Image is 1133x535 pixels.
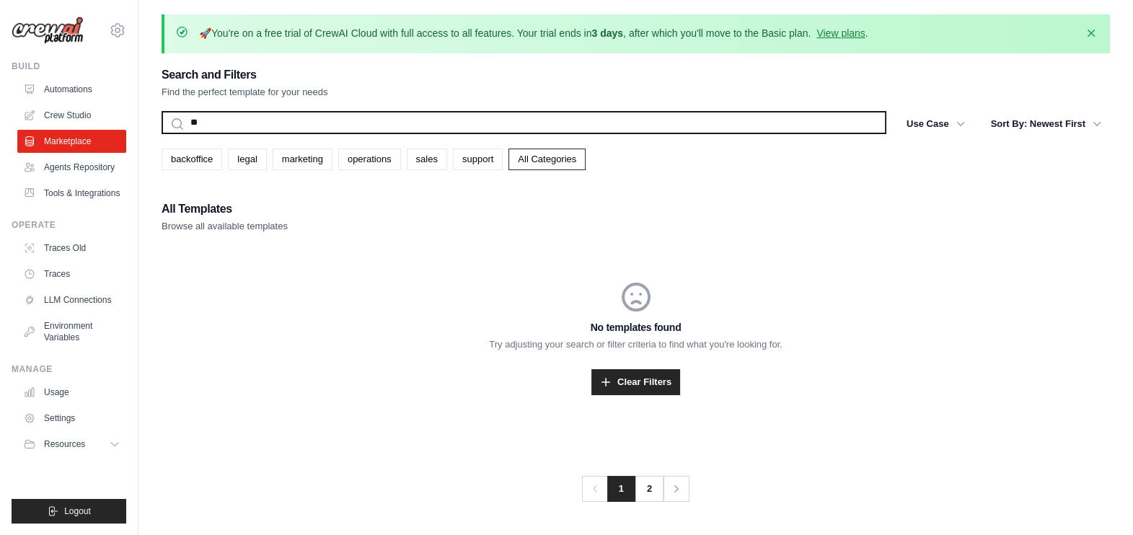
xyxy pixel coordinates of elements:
[12,363,126,375] div: Manage
[17,262,126,286] a: Traces
[12,17,84,45] img: Logo
[17,433,126,456] button: Resources
[17,236,126,260] a: Traces Old
[17,288,126,311] a: LLM Connections
[591,369,680,395] a: Clear Filters
[12,61,126,72] div: Build
[162,149,222,170] a: backoffice
[635,476,664,502] a: 2
[17,130,126,153] a: Marketplace
[12,219,126,231] div: Operate
[17,104,126,127] a: Crew Studio
[17,314,126,349] a: Environment Variables
[199,27,211,39] strong: 🚀
[982,111,1110,137] button: Sort By: Newest First
[582,476,689,502] nav: Pagination
[273,149,332,170] a: marketing
[199,26,868,40] p: You're on a free trial of CrewAI Cloud with full access to all features. Your trial ends in , aft...
[17,78,126,101] a: Automations
[407,149,447,170] a: sales
[12,499,126,523] button: Logout
[162,65,328,85] h2: Search and Filters
[17,182,126,205] a: Tools & Integrations
[162,320,1110,335] h3: No templates found
[162,219,288,234] p: Browse all available templates
[607,476,635,502] span: 1
[453,149,503,170] a: support
[162,199,288,219] h2: All Templates
[44,438,85,450] span: Resources
[228,149,266,170] a: legal
[898,111,974,137] button: Use Case
[591,27,623,39] strong: 3 days
[162,85,328,100] p: Find the perfect template for your needs
[508,149,586,170] a: All Categories
[17,156,126,179] a: Agents Repository
[816,27,865,39] a: View plans
[17,381,126,404] a: Usage
[17,407,126,430] a: Settings
[162,337,1110,352] p: Try adjusting your search or filter criteria to find what you're looking for.
[64,505,91,517] span: Logout
[338,149,401,170] a: operations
